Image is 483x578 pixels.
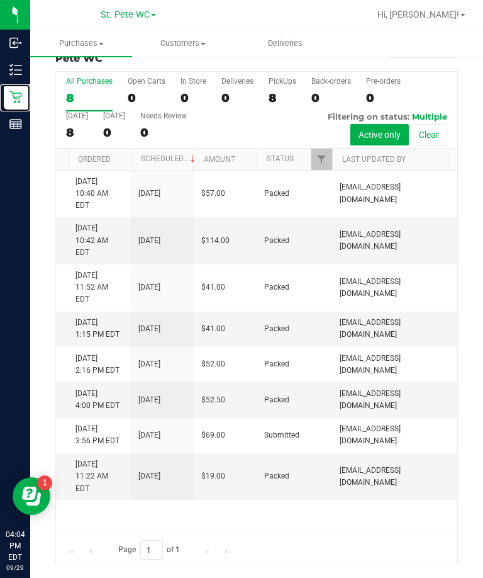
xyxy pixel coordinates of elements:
span: $19.00 [201,470,225,482]
iframe: Resource center unread badge [37,475,52,490]
span: St. Pete WC [101,9,150,20]
span: Deliveries [251,38,319,49]
span: $41.00 [201,281,225,293]
a: Ordered [78,155,111,164]
div: Open Carts [128,77,165,86]
p: 04:04 PM EDT [6,529,25,563]
button: Clear [411,124,447,145]
h3: Purchase Summary: [55,31,125,64]
span: [DATE] [138,235,160,247]
span: [EMAIL_ADDRESS][DOMAIN_NAME] [340,423,450,447]
a: Scheduled [141,154,198,163]
button: Active only [350,124,409,145]
span: [DATE] [138,394,160,406]
span: $41.00 [201,323,225,335]
span: $52.00 [201,358,225,370]
div: In Store [180,77,206,86]
a: Purchases [30,30,132,57]
span: [EMAIL_ADDRESS][DOMAIN_NAME] [340,353,450,377]
span: $52.50 [201,394,225,406]
span: Filtering on status: [328,111,409,122]
div: 8 [66,125,88,140]
div: 0 [366,91,401,105]
span: [DATE] [138,429,160,441]
span: Purchases [30,38,132,49]
span: $57.00 [201,188,225,200]
span: [DATE] 1:15 PM EDT [75,317,119,341]
span: [DATE] 11:22 AM EDT [75,458,123,495]
div: [DATE] [103,111,125,120]
span: Packed [264,394,289,406]
span: [EMAIL_ADDRESS][DOMAIN_NAME] [340,276,450,300]
span: Packed [264,358,289,370]
div: [DATE] [66,111,88,120]
iframe: Resource center [13,477,50,515]
input: 1 [140,540,163,560]
span: [EMAIL_ADDRESS][DOMAIN_NAME] [340,229,450,252]
div: Deliveries [221,77,253,86]
span: [DATE] [138,470,160,482]
div: Needs Review [140,111,187,120]
span: Submitted [264,429,299,441]
a: Deliveries [234,30,336,57]
span: [DATE] 4:00 PM EDT [75,388,119,412]
span: [DATE] 2:16 PM EDT [75,353,119,377]
div: All Purchases [66,77,113,86]
div: 0 [311,91,351,105]
span: Packed [264,281,289,293]
a: Status [267,154,294,163]
a: Filter [311,149,332,170]
div: Back-orders [311,77,351,86]
inline-svg: Reports [9,118,22,130]
span: [EMAIL_ADDRESS][DOMAIN_NAME] [340,317,450,341]
span: [DATE] 10:40 AM EDT [75,176,123,212]
div: PickUps [269,77,296,86]
a: Last Updated By [342,155,406,164]
inline-svg: Retail [9,91,22,103]
div: 0 [140,125,187,140]
div: 8 [269,91,296,105]
div: 0 [221,91,253,105]
span: Packed [264,188,289,200]
div: 8 [66,91,113,105]
span: Multiple [412,111,447,122]
a: Customers [132,30,234,57]
span: Packed [264,470,289,482]
span: [DATE] 3:56 PM EDT [75,423,119,447]
span: Page of 1 [108,540,191,560]
div: 0 [128,91,165,105]
div: 0 [103,125,125,140]
span: $69.00 [201,429,225,441]
inline-svg: Inventory [9,64,22,76]
span: [EMAIL_ADDRESS][DOMAIN_NAME] [340,388,450,412]
span: [DATE] [138,188,160,200]
span: [DATE] [138,281,160,293]
span: [DATE] [138,323,160,335]
p: 09/29 [6,563,25,572]
span: [DATE] 11:52 AM EDT [75,269,123,306]
span: Packed [264,323,289,335]
span: [EMAIL_ADDRESS][DOMAIN_NAME] [340,465,450,489]
div: 0 [180,91,206,105]
span: Hi, [PERSON_NAME]! [377,9,459,20]
span: [DATE] 10:42 AM EDT [75,222,123,259]
span: Packed [264,235,289,247]
span: [EMAIL_ADDRESS][DOMAIN_NAME] [340,181,450,205]
inline-svg: Inbound [9,37,22,49]
span: [DATE] [138,358,160,370]
span: Customers [133,38,233,49]
a: Amount [204,155,235,164]
div: Pre-orders [366,77,401,86]
span: $114.00 [201,235,230,247]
